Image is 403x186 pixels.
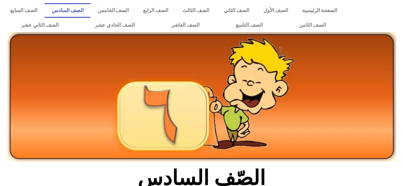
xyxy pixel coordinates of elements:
[77,18,153,32] a: الصف الحادي عشر
[45,3,90,18] a: الصف السادس
[153,18,218,32] a: الصف العاشر
[3,18,77,32] a: الصف الثاني عشر
[218,18,281,32] a: الصف التاسع
[295,3,344,18] a: الصفحة الرئيسية
[175,3,216,18] a: الصف الثالث
[256,3,295,18] a: الصف الأول
[281,18,344,32] a: الصف الثامن
[3,3,45,18] a: الصف السابع
[90,3,136,18] a: الصف الخامس
[136,3,175,18] a: الصف الرابع
[216,3,256,18] a: الصف الثاني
